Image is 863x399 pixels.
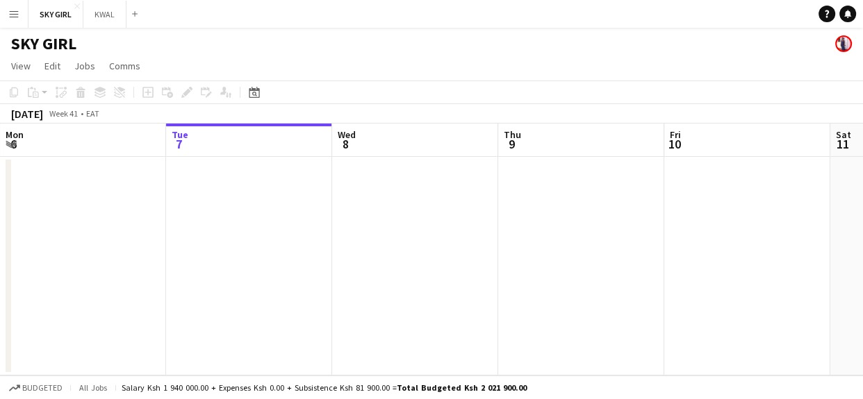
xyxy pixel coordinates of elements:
[835,35,852,52] app-user-avatar: Anne Njoki
[6,57,36,75] a: View
[44,60,60,72] span: Edit
[22,383,63,393] span: Budgeted
[502,136,521,152] span: 9
[11,60,31,72] span: View
[76,382,110,393] span: All jobs
[46,108,81,119] span: Week 41
[11,107,43,121] div: [DATE]
[397,382,527,393] span: Total Budgeted Ksh 2 021 900.00
[86,108,99,119] div: EAT
[170,136,188,152] span: 7
[109,60,140,72] span: Comms
[834,136,851,152] span: 11
[338,128,356,141] span: Wed
[836,128,851,141] span: Sat
[336,136,356,152] span: 8
[11,33,76,54] h1: SKY GIRL
[668,136,681,152] span: 10
[504,128,521,141] span: Thu
[69,57,101,75] a: Jobs
[122,382,527,393] div: Salary Ksh 1 940 000.00 + Expenses Ksh 0.00 + Subsistence Ksh 81 900.00 =
[172,128,188,141] span: Tue
[6,128,24,141] span: Mon
[104,57,146,75] a: Comms
[28,1,83,28] button: SKY GIRL
[3,136,24,152] span: 6
[7,380,65,396] button: Budgeted
[39,57,66,75] a: Edit
[74,60,95,72] span: Jobs
[670,128,681,141] span: Fri
[83,1,126,28] button: KWAL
